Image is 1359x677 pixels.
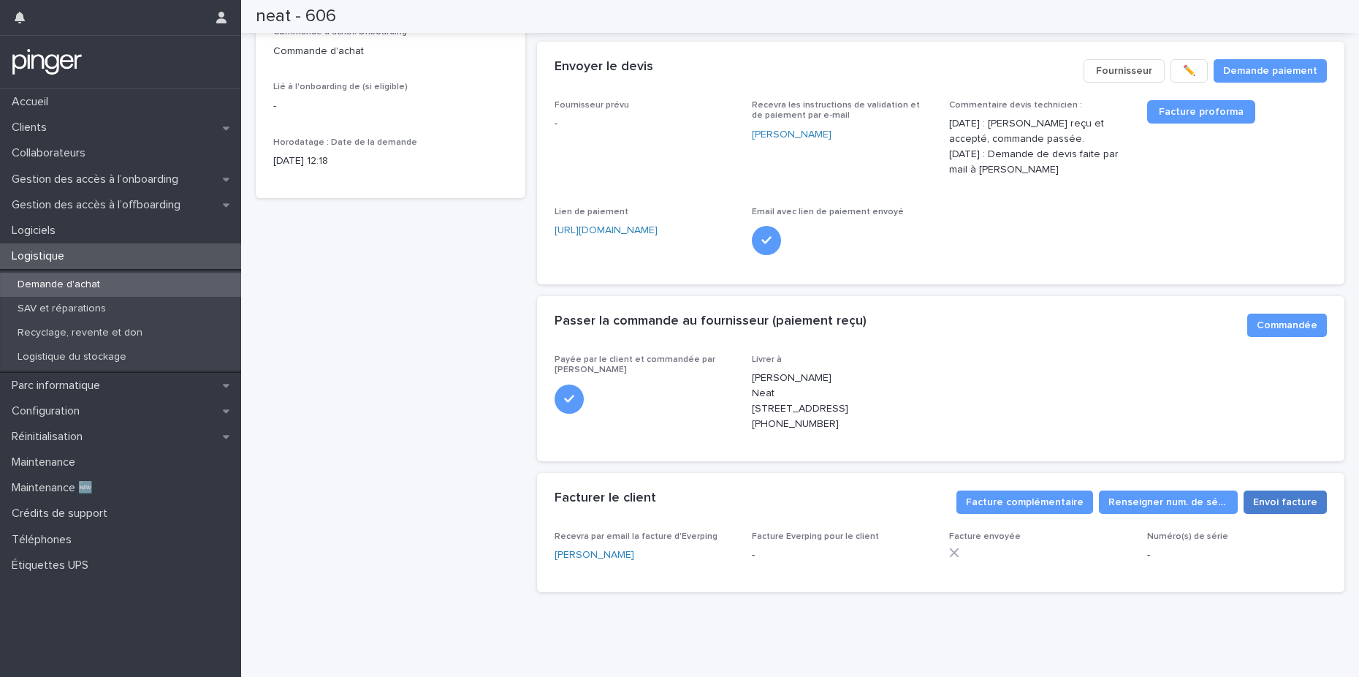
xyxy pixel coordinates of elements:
p: - [1147,548,1327,563]
p: Réinitialisation [6,430,94,444]
p: - [752,548,932,563]
p: - [555,116,734,132]
p: Configuration [6,404,91,418]
a: Facture proforma [1147,100,1255,124]
p: Téléphones [6,533,83,547]
button: Renseigner num. de série [1099,491,1238,514]
span: Facture proforma [1159,107,1244,117]
h2: neat - 606 [256,6,336,27]
a: [PERSON_NAME] [752,127,831,143]
img: mTgBEunGTSyRkCgitkcU [12,48,83,77]
span: Envoi facture [1253,495,1317,510]
p: [PERSON_NAME] Neat [STREET_ADDRESS] [PHONE_NUMBER] [752,371,932,431]
button: Facture complémentaire [956,491,1093,514]
span: Numéro(s) de série [1147,532,1228,541]
span: Fournisseur [1096,64,1152,78]
button: Envoi facture [1244,491,1327,514]
span: Lien de paiement [555,208,628,216]
button: ✏️ [1170,59,1208,83]
span: Lié à l'onboarding de (si eligible) [273,83,408,91]
span: Renseigner num. de série [1108,495,1228,510]
p: Recyclage, revente et don [6,327,154,339]
p: Logistique du stockage [6,351,138,363]
span: Recevra par email la facture d'Everping [555,532,717,541]
p: Gestion des accès à l’onboarding [6,173,190,186]
p: Crédits de support [6,507,119,521]
span: Horodatage : Date de la demande [273,138,417,147]
p: Logiciels [6,224,67,238]
span: Recevra les instructions de validation et de paiement par e-mail [752,101,920,120]
button: Demande paiement [1214,59,1327,83]
a: [PERSON_NAME] [555,548,634,563]
p: Clients [6,121,58,135]
p: Collaborateurs [6,146,97,160]
span: Commandée [1257,318,1317,333]
span: Commentaire devis technicien : [949,101,1082,110]
p: - [273,99,508,114]
span: Facture complémentaire [966,495,1084,510]
a: [URL][DOMAIN_NAME] [555,225,658,235]
span: Demande paiement [1223,64,1317,78]
span: Fournisseur prévu [555,101,629,110]
p: Accueil [6,95,60,109]
p: [DATE] 12:18 [273,154,508,169]
p: Maintenance 🆕 [6,481,104,495]
span: ✏️ [1183,64,1195,78]
h2: Envoyer le devis [555,59,653,75]
span: Livrer à [752,355,782,364]
p: [DATE] : [PERSON_NAME] reçu et accepté, commande passée. [DATE] : Demande de devis faite par mail... [949,116,1129,177]
span: Email avec lien de paiement envoyé [752,208,904,216]
p: Demande d'achat [6,279,112,291]
button: Commandée [1247,314,1327,337]
h2: Facturer le client [555,491,656,507]
span: Facture envoyée [949,532,1021,541]
h2: Passer la commande au fournisseur (paiement reçu) [555,314,867,330]
p: Étiquettes UPS [6,559,100,572]
p: Parc informatique [6,379,112,393]
p: Maintenance [6,455,87,469]
p: SAV et réparations [6,303,118,315]
button: Fournisseur [1084,59,1165,83]
span: Facture Everping pour le client [752,532,879,541]
p: Gestion des accès à l’offboarding [6,198,192,212]
span: Payée par le client et commandée par [PERSON_NAME] [555,355,715,374]
p: Commande d'achat [273,44,508,59]
p: Logistique [6,249,76,263]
